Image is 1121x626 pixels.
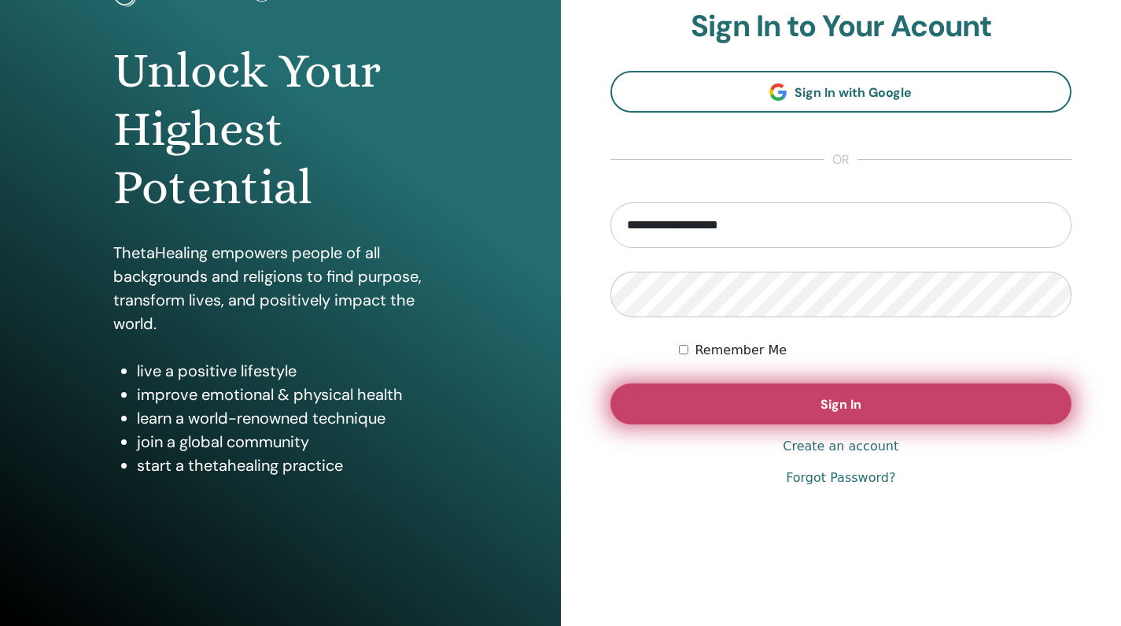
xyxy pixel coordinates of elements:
div: Keep me authenticated indefinitely or until I manually logout [679,341,1071,360]
li: improve emotional & physical health [137,383,448,406]
h2: Sign In to Your Acount [610,9,1072,45]
a: Forgot Password? [786,469,895,487]
span: or [824,150,857,169]
a: Create an account [783,437,898,456]
a: Sign In with Google [610,71,1072,113]
li: join a global community [137,430,448,454]
li: learn a world-renowned technique [137,406,448,430]
button: Sign In [610,383,1072,424]
h1: Unlock Your Highest Potential [113,42,448,217]
span: Sign In with Google [795,84,912,101]
li: live a positive lifestyle [137,359,448,383]
p: ThetaHealing empowers people of all backgrounds and religions to find purpose, transform lives, a... [113,241,448,335]
label: Remember Me [695,341,787,360]
li: start a thetahealing practice [137,454,448,477]
span: Sign In [820,396,861,413]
